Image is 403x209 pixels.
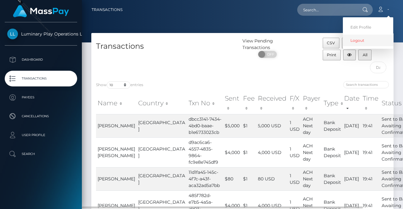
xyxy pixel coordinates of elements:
[241,137,256,167] td: $1
[187,114,223,137] td: dbcc3141-7434-4bd0-baae-b1e6733023cb
[288,137,301,167] td: 1 USD
[7,149,75,159] p: Search
[137,92,187,114] th: Country: activate to sort column ascending
[303,116,313,135] span: ACH Next day
[343,92,361,114] th: Date: activate to sort column ascending
[343,50,356,60] button: Column visibility
[96,81,143,89] label: Show entries
[187,167,223,190] td: 11d1fa45-145c-4f7c-a43f-aca32ad5a7bb
[303,169,313,188] span: ACH Next day
[301,92,322,114] th: Payer: activate to sort column ascending
[96,92,137,114] th: Name: activate to sort column ascending
[98,146,135,158] span: [PERSON_NAME] [PERSON_NAME]
[96,41,238,52] h4: Transactions
[5,90,77,105] a: Payees
[98,176,135,182] span: [PERSON_NAME]
[256,137,288,167] td: 4,000 USD
[241,114,256,137] td: $1
[107,81,130,89] select: Showentries
[223,114,241,137] td: $5,000
[5,52,77,68] a: Dashboard
[241,167,256,190] td: $1
[137,114,187,137] td: [GEOGRAPHIC_DATA]
[363,52,367,57] span: All
[322,92,343,114] th: Type: activate to sort column ascending
[358,50,372,60] button: All
[327,41,335,45] span: CSV
[322,114,343,137] td: Bank Deposit
[288,167,301,190] td: 1 USD
[137,137,187,167] td: [GEOGRAPHIC_DATA]
[322,167,343,190] td: Bank Deposit
[323,50,341,60] button: Print
[187,92,223,114] th: Txn No: activate to sort column ascending
[256,114,288,137] td: 5,000 USD
[303,143,313,162] span: ACH Next day
[288,114,301,137] td: 1 USD
[297,4,356,16] input: Search...
[361,114,380,137] td: 19:41
[98,123,135,129] span: [PERSON_NAME]
[242,38,293,51] div: View Pending Transactions
[7,74,75,83] p: Transactions
[241,92,256,114] th: Fee: activate to sort column ascending
[7,93,75,102] p: Payees
[361,137,380,167] td: 19:41
[343,81,389,88] input: Search transactions
[5,71,77,86] a: Transactions
[256,92,288,114] th: Received: activate to sort column ascending
[342,38,360,48] button: Excel
[327,52,336,57] span: Print
[343,114,361,137] td: [DATE]
[343,21,393,33] a: Edit Profile
[322,137,343,167] td: Bank Deposit
[7,112,75,121] p: Cancellations
[370,62,387,73] input: Date filter
[288,92,301,114] th: F/X: activate to sort column ascending
[323,38,339,48] button: CSV
[7,29,18,39] img: Luminary Play Operations Limited
[343,35,393,46] a: Logout
[262,51,277,58] span: OFF
[7,130,75,140] p: User Profile
[13,5,69,17] img: MassPay Logo
[361,167,380,190] td: 19:41
[5,31,77,37] span: Luminary Play Operations Limited
[343,167,361,190] td: [DATE]
[98,203,135,208] span: [PERSON_NAME]
[5,108,77,124] a: Cancellations
[223,137,241,167] td: $4,000
[187,137,223,167] td: d9ac6ca6-4557-4835-9864-fc9e8e745df9
[223,167,241,190] td: $80
[343,137,361,167] td: [DATE]
[361,92,380,114] th: Time: activate to sort column ascending
[223,92,241,114] th: Sent: activate to sort column ascending
[256,167,288,190] td: 80 USD
[5,127,77,143] a: User Profile
[92,3,122,16] a: Transactions
[5,146,77,162] a: Search
[137,167,187,190] td: [GEOGRAPHIC_DATA]
[7,55,75,64] p: Dashboard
